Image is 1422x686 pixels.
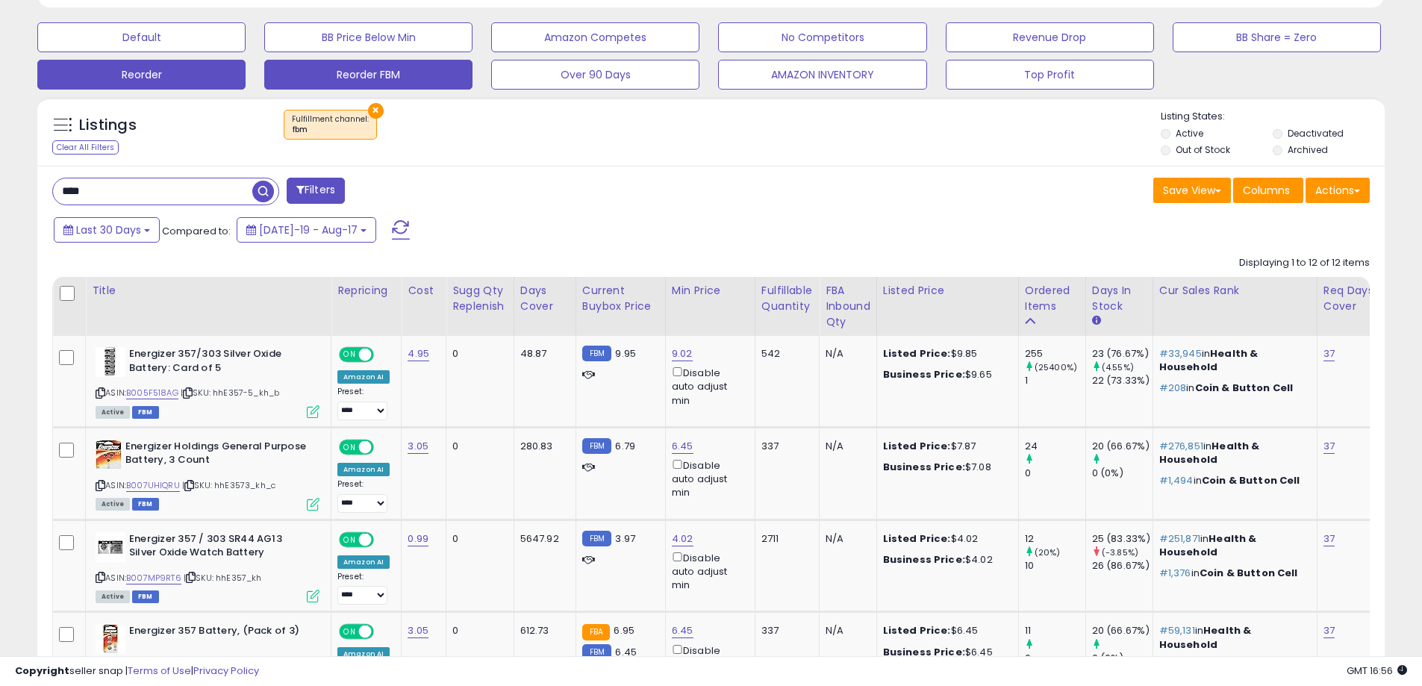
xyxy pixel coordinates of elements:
button: [DATE]-19 - Aug-17 [237,217,376,243]
small: FBM [582,531,611,546]
span: All listings currently available for purchase on Amazon [96,590,130,603]
img: 41o038oBMPL._SL40_.jpg [96,624,125,654]
div: Title [92,283,325,299]
div: 10 [1025,559,1085,573]
span: Health & Household [1159,439,1260,467]
span: OFF [372,440,396,453]
span: 2025-09-17 16:56 GMT [1347,664,1407,678]
div: 1 [1025,374,1085,387]
a: B005F518AG [126,387,178,399]
span: ON [340,349,359,361]
span: All listings currently available for purchase on Amazon [96,498,130,511]
div: $7.08 [883,461,1007,474]
a: 0.99 [408,531,428,546]
div: seller snap | | [15,664,259,679]
b: Listed Price: [883,531,951,546]
div: Preset: [337,479,390,513]
div: ASIN: [96,532,319,602]
b: Listed Price: [883,439,951,453]
a: Privacy Policy [193,664,259,678]
div: 24 [1025,440,1085,453]
div: Min Price [672,283,749,299]
a: 9.02 [672,346,693,361]
span: #251,871 [1159,531,1200,546]
span: ON [340,533,359,546]
span: #1,376 [1159,566,1191,580]
button: Default [37,22,246,52]
button: AMAZON INVENTORY [718,60,926,90]
div: 11 [1025,624,1085,637]
img: 51Rjl-vpu-L._SL40_.jpg [96,347,125,377]
button: Amazon Competes [491,22,699,52]
div: 612.73 [520,624,564,637]
div: 23 (76.67%) [1092,347,1153,361]
p: in [1159,440,1306,467]
button: Reorder [37,60,246,90]
label: Out of Stock [1176,143,1230,156]
a: 6.45 [672,439,693,454]
span: FBM [132,498,159,511]
div: 0 [1025,467,1085,480]
div: 0 [452,440,502,453]
div: 2711 [761,532,808,546]
button: Over 90 Days [491,60,699,90]
div: 20 (66.67%) [1092,624,1153,637]
span: FBM [132,590,159,603]
span: Coin & Button Cell [1195,381,1294,395]
b: Energizer Holdings General Purpose Battery, 3 Count [125,440,307,471]
div: 48.87 [520,347,564,361]
b: Listed Price: [883,346,951,361]
div: Preset: [337,387,390,420]
span: | SKU: hhE3573_kh_c [182,479,275,491]
button: No Competitors [718,22,926,52]
h5: Listings [79,115,137,136]
p: in [1159,532,1306,559]
div: Sugg Qty Replenish [452,283,508,314]
button: Last 30 Days [54,217,160,243]
button: × [368,103,384,119]
div: Cur Sales Rank [1159,283,1311,299]
span: 6.79 [615,439,635,453]
p: in [1159,347,1306,374]
div: Amazon AI [337,463,390,476]
span: #208 [1159,381,1187,395]
button: BB Share = Zero [1173,22,1381,52]
div: 280.83 [520,440,564,453]
div: 255 [1025,347,1085,361]
p: in [1159,567,1306,580]
div: 0 (0%) [1092,467,1153,480]
div: $9.85 [883,347,1007,361]
span: ON [340,626,359,638]
div: N/A [826,624,865,637]
span: #1,494 [1159,473,1194,487]
p: in [1159,474,1306,487]
a: B007UHIQRU [126,479,180,492]
div: 0 [452,624,502,637]
b: Energizer 357 / 303 SR44 AG13 Silver Oxide Watch Battery [129,532,311,564]
div: $4.02 [883,553,1007,567]
label: Active [1176,127,1203,140]
div: $7.87 [883,440,1007,453]
b: Energizer 357 Battery, (Pack of 3) [129,624,311,642]
div: Disable auto adjust min [672,457,743,500]
div: $9.65 [883,368,1007,381]
span: Compared to: [162,224,231,238]
div: Preset: [337,572,390,605]
span: Coin & Button Cell [1202,473,1300,487]
div: 12 [1025,532,1085,546]
div: FBA inbound Qty [826,283,870,330]
span: Coin & Button Cell [1200,566,1298,580]
small: FBA [582,624,610,640]
span: Last 30 Days [76,222,141,237]
button: Reorder FBM [264,60,473,90]
a: 3.05 [408,439,428,454]
span: 6.95 [614,623,634,637]
div: 22 (73.33%) [1092,374,1153,387]
div: Req Days Cover [1323,283,1378,314]
div: Amazon AI [337,555,390,569]
div: Cost [408,283,440,299]
span: #276,851 [1159,439,1203,453]
span: Health & Household [1159,531,1257,559]
strong: Copyright [15,664,69,678]
th: Please note that this number is a calculation based on your required days of coverage and your ve... [446,277,514,336]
